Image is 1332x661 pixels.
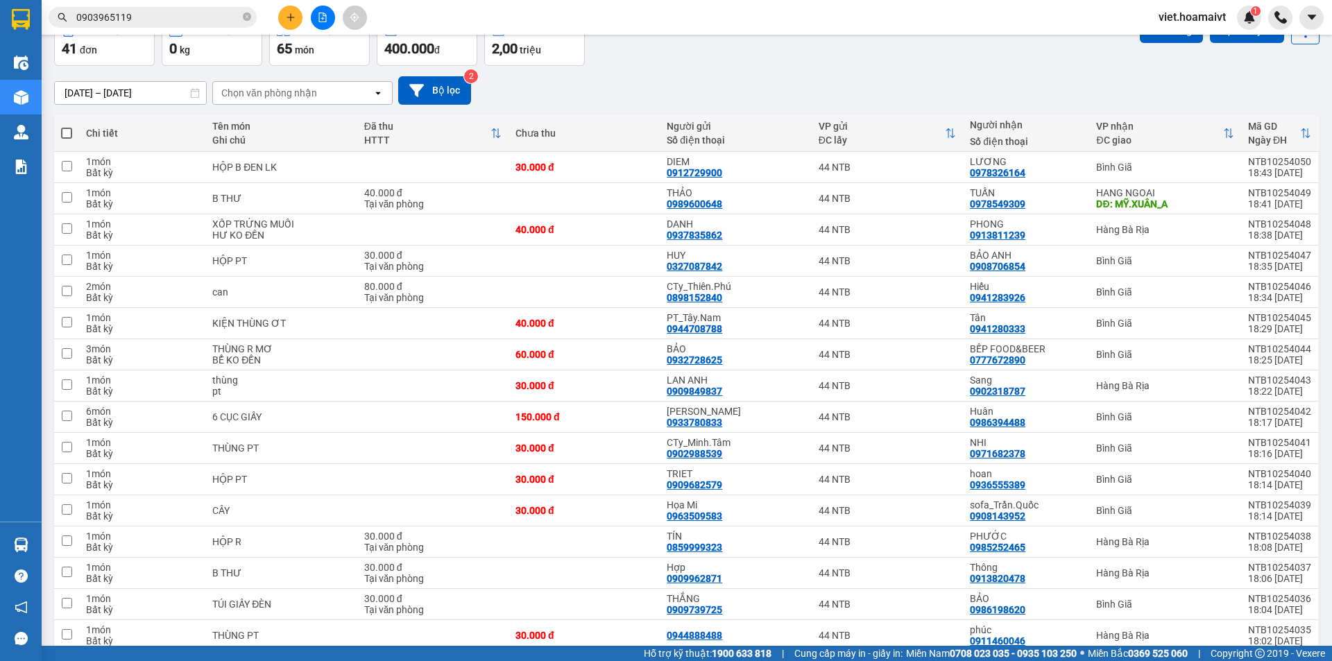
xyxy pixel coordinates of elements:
div: 0859999323 [667,542,722,553]
div: 1 món [86,187,198,198]
div: Số điện thoại [667,135,804,146]
div: 44 NTB [819,505,957,516]
span: | [1198,646,1200,661]
div: 1 món [86,312,198,323]
div: 18:14 [DATE] [1248,479,1311,490]
div: NTB10254050 [1248,156,1311,167]
div: thùng [212,375,350,386]
div: KIỆN THÙNG ƠT [212,318,350,329]
div: 44 NTB [819,443,957,454]
div: TRIET [667,468,804,479]
div: 0986394488 [970,417,1025,428]
div: 0932728625 [667,354,722,366]
div: DANH [667,218,804,230]
div: Hàng Bà Rịa [1096,224,1234,235]
li: Hoa Mai [7,7,201,33]
div: HỘP R [212,536,350,547]
div: Ngày ĐH [1248,135,1300,146]
span: caret-down [1306,11,1318,24]
div: 44 NTB [819,567,957,578]
div: Bất kỳ [86,167,198,178]
div: THẢO [667,187,804,198]
button: Bộ lọc [398,76,471,105]
div: Tên món [212,121,350,132]
span: Hỗ trợ kỹ thuật: [644,646,771,661]
div: 44 NTB [819,349,957,360]
div: 18:25 [DATE] [1248,354,1311,366]
div: 0909849837 [667,386,722,397]
img: solution-icon [14,160,28,174]
div: Hàng Bà Rịa [1096,536,1234,547]
span: message [15,632,28,645]
div: Bất kỳ [86,323,198,334]
div: 0913820478 [970,573,1025,584]
div: 0909739725 [667,604,722,615]
div: 40.000 đ [515,224,653,235]
div: NTB10254048 [1248,218,1311,230]
div: sofa_Trần.Quốc [970,499,1082,510]
div: 18:43 [DATE] [1248,167,1311,178]
div: NTB10254049 [1248,187,1311,198]
div: 0986198620 [970,604,1025,615]
img: warehouse-icon [14,55,28,70]
div: 1 món [86,531,198,542]
div: 6 CỤC GIẤY [212,411,350,422]
div: Mã GD [1248,121,1300,132]
strong: 0708 023 035 - 0935 103 250 [950,648,1077,659]
div: TÚI GIẤY ĐÈN [212,599,350,610]
button: Đã thu400.000đ [377,16,477,66]
div: VP nhận [1096,121,1223,132]
div: Sang [970,375,1082,386]
div: 30.000 đ [515,630,653,641]
div: 0989600648 [667,198,722,209]
span: Miền Nam [906,646,1077,661]
div: ĐC lấy [819,135,946,146]
div: Bất kỳ [86,635,198,646]
div: BẾP FOOD&BEER [970,343,1082,354]
div: PHƯỚC [970,531,1082,542]
div: Người nhận [970,119,1082,130]
button: Số lượng65món [269,16,370,66]
div: Tại văn phòng [364,542,502,553]
span: Miền Bắc [1088,646,1188,661]
span: 65 [277,40,292,57]
div: 0978326164 [970,167,1025,178]
div: Hàng Bà Rịa [1096,567,1234,578]
span: triệu [520,44,541,55]
span: 1 [1253,6,1258,16]
span: đơn [80,44,97,55]
div: HOÀNG MINH [667,406,804,417]
span: close-circle [243,12,251,21]
span: đ [434,44,440,55]
div: can [212,286,350,298]
div: 44 NTB [819,630,957,641]
div: B THƯ [212,193,350,204]
div: NTB10254043 [1248,375,1311,386]
span: search [58,12,67,22]
span: file-add [318,12,327,22]
div: 0941283926 [970,292,1025,303]
div: Họa Mi [667,499,804,510]
span: viet.hoamaivt [1147,8,1237,26]
div: Người gửi [667,121,804,132]
div: 0908143952 [970,510,1025,522]
div: THÙNG R MƠ [212,343,350,354]
div: 44 NTB [819,224,957,235]
div: 3 món [86,343,198,354]
div: 30.000 đ [515,505,653,516]
div: pt [212,386,350,397]
div: 0902318787 [970,386,1025,397]
div: Bình Giã [1096,505,1234,516]
div: 0777672890 [970,354,1025,366]
strong: 1900 633 818 [712,648,771,659]
div: NTB10254038 [1248,531,1311,542]
div: Bất kỳ [86,448,198,459]
div: 40.000 đ [515,318,653,329]
div: 18:02 [DATE] [1248,635,1311,646]
div: Bất kỳ [86,604,198,615]
div: Tân [970,312,1082,323]
div: NTB10254036 [1248,593,1311,604]
div: NTB10254047 [1248,250,1311,261]
div: 18:04 [DATE] [1248,604,1311,615]
div: 0913811239 [970,230,1025,241]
